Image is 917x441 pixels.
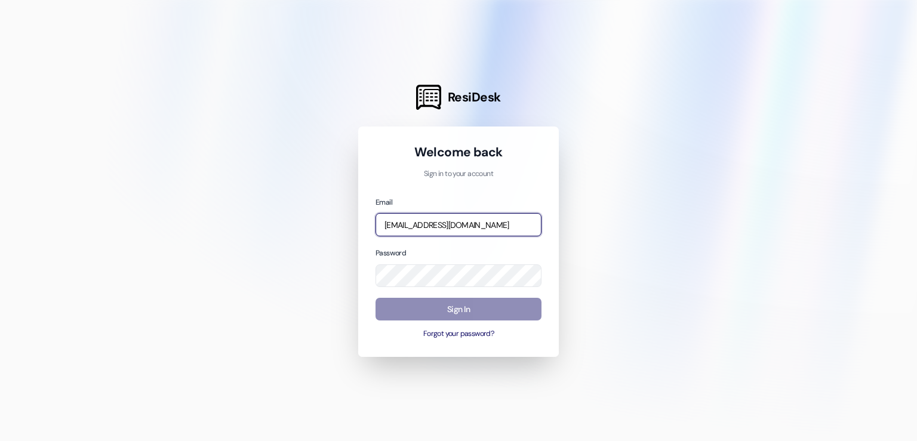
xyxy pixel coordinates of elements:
img: ResiDesk Logo [416,85,441,110]
button: Forgot your password? [376,329,541,340]
label: Email [376,198,392,207]
input: name@example.com [376,213,541,236]
span: ResiDesk [448,89,501,106]
label: Password [376,248,406,258]
button: Sign In [376,298,541,321]
h1: Welcome back [376,144,541,161]
p: Sign in to your account [376,169,541,180]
